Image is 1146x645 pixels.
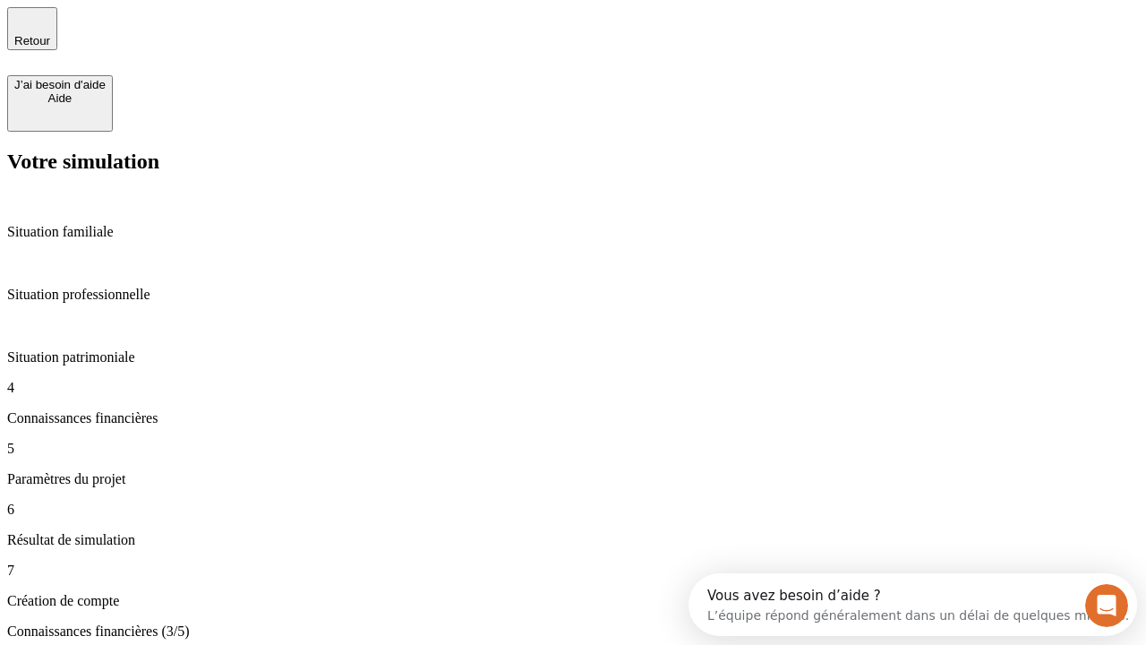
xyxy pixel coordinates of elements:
[7,441,1139,457] p: 5
[7,380,1139,396] p: 4
[7,410,1139,426] p: Connaissances financières
[19,30,440,48] div: L’équipe répond généralement dans un délai de quelques minutes.
[7,75,113,132] button: J’ai besoin d'aideAide
[7,532,1139,548] p: Résultat de simulation
[7,287,1139,303] p: Situation professionnelle
[7,7,493,56] div: Ouvrir le Messenger Intercom
[7,471,1139,487] p: Paramètres du projet
[688,573,1137,636] iframe: Intercom live chat discovery launcher
[7,502,1139,518] p: 6
[14,34,50,47] span: Retour
[7,349,1139,365] p: Situation patrimoniale
[7,150,1139,174] h2: Votre simulation
[7,7,57,50] button: Retour
[1085,584,1128,627] iframe: Intercom live chat
[14,78,106,91] div: J’ai besoin d'aide
[19,15,440,30] div: Vous avez besoin d’aide ?
[7,623,1139,640] p: Connaissances financières (3/5)
[7,224,1139,240] p: Situation familiale
[7,593,1139,609] p: Création de compte
[14,91,106,105] div: Aide
[7,563,1139,579] p: 7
